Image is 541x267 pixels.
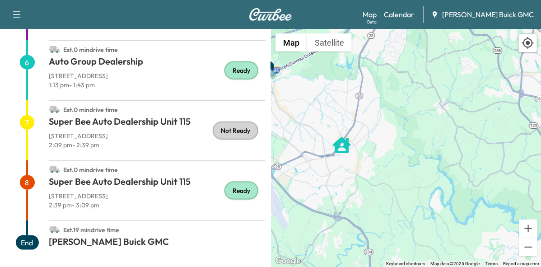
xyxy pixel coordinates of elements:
[49,80,266,89] p: 1:13 pm - 1:43 pm
[386,261,425,267] button: Keyboard shortcuts
[363,9,377,20] a: MapBeta
[224,182,258,200] div: Ready
[49,141,266,150] p: 2:09 pm - 2:39 pm
[485,261,498,266] a: Terms (opens in new tab)
[273,255,303,267] img: Google
[367,19,377,25] div: Beta
[49,201,266,210] p: 2:39 pm - 3:09 pm
[49,55,266,71] h1: Auto Group Dealership
[224,61,258,80] div: Ready
[16,235,39,250] span: End
[273,255,303,267] a: Open this area in Google Maps (opens a new window)
[49,175,266,192] h1: Super Bee Auto Dealership Unit 115
[63,166,118,174] span: Est. 0 min drive time
[213,122,258,140] div: Not Ready
[20,55,35,70] span: 6
[49,131,266,141] p: [STREET_ADDRESS]
[275,33,307,52] button: Show street map
[249,8,292,21] img: Curbee Logo
[49,235,266,252] h1: [PERSON_NAME] Buick GMC
[503,261,539,266] a: Report a map error
[333,131,351,150] gmp-advanced-marker: Auto Group Dealership
[519,238,537,256] button: Zoom out
[20,175,35,190] span: 8
[307,33,352,52] button: Show satellite imagery
[519,220,537,238] button: Zoom in
[49,192,266,201] p: [STREET_ADDRESS]
[63,106,118,114] span: Est. 0 min drive time
[384,9,414,20] a: Calendar
[49,71,266,80] p: [STREET_ADDRESS]
[63,226,119,234] span: Est. 19 min drive time
[430,261,480,266] span: Map data ©2025 Google
[20,115,34,130] span: 7
[49,115,266,131] h1: Super Bee Auto Dealership Unit 115
[63,46,118,54] span: Est. 0 min drive time
[442,9,534,20] span: [PERSON_NAME] Buick GMC
[518,33,537,52] div: Recenter map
